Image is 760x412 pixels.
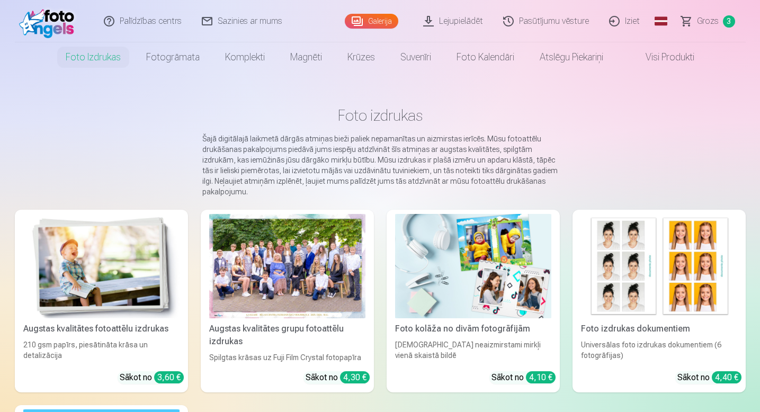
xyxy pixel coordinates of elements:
[335,42,388,72] a: Krūzes
[201,210,374,392] a: Augstas kvalitātes grupu fotoattēlu izdrukasSpilgtas krāsas uz Fuji Film Crystal fotopapīraSākot ...
[212,42,278,72] a: Komplekti
[697,15,719,28] span: Grozs
[526,371,556,383] div: 4,10 €
[345,14,398,29] a: Galerija
[581,214,737,318] img: Foto izdrukas dokumentiem
[391,323,556,335] div: Foto kolāža no divām fotogrāfijām
[19,339,184,363] div: 210 gsm papīrs, piesātināta krāsa un detalizācija
[387,210,560,392] a: Foto kolāža no divām fotogrāfijāmFoto kolāža no divām fotogrāfijām[DEMOGRAPHIC_DATA] neaizmirstam...
[205,323,370,348] div: Augstas kvalitātes grupu fotoattēlu izdrukas
[677,371,741,384] div: Sākot no
[19,323,184,335] div: Augstas kvalitātes fotoattēlu izdrukas
[444,42,527,72] a: Foto kalendāri
[395,214,551,318] img: Foto kolāža no divām fotogrāfijām
[278,42,335,72] a: Magnēti
[577,323,741,335] div: Foto izdrukas dokumentiem
[712,371,741,383] div: 4,40 €
[306,371,370,384] div: Sākot no
[205,352,370,363] div: Spilgtas krāsas uz Fuji Film Crystal fotopapīra
[202,133,558,197] p: Šajā digitālajā laikmetā dārgās atmiņas bieži paliek nepamanītas un aizmirstas ierīcēs. Mūsu foto...
[340,371,370,383] div: 4,30 €
[616,42,707,72] a: Visi produkti
[53,42,133,72] a: Foto izdrukas
[527,42,616,72] a: Atslēgu piekariņi
[391,339,556,363] div: [DEMOGRAPHIC_DATA] neaizmirstami mirkļi vienā skaistā bildē
[133,42,212,72] a: Fotogrāmata
[154,371,184,383] div: 3,60 €
[15,210,188,392] a: Augstas kvalitātes fotoattēlu izdrukasAugstas kvalitātes fotoattēlu izdrukas210 gsm papīrs, piesā...
[19,4,80,38] img: /fa1
[723,15,735,28] span: 3
[388,42,444,72] a: Suvenīri
[573,210,746,392] a: Foto izdrukas dokumentiemFoto izdrukas dokumentiemUniversālas foto izdrukas dokumentiem (6 fotogr...
[491,371,556,384] div: Sākot no
[577,339,741,363] div: Universālas foto izdrukas dokumentiem (6 fotogrāfijas)
[23,106,737,125] h1: Foto izdrukas
[120,371,184,384] div: Sākot no
[23,214,180,318] img: Augstas kvalitātes fotoattēlu izdrukas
